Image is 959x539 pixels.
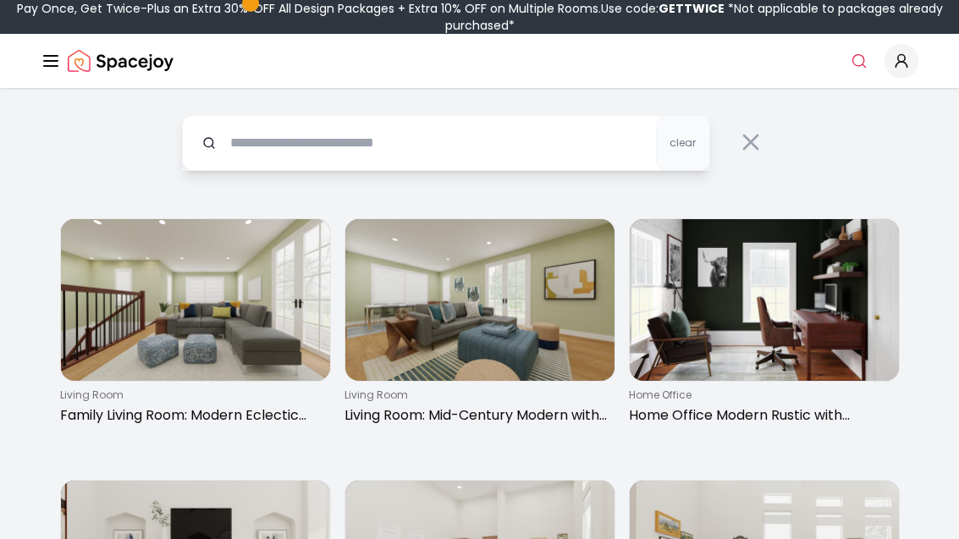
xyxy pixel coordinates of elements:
p: Living Room: Mid-Century Modern with Cozy Seating [344,405,609,426]
p: living room [344,388,609,402]
img: Family Living Room: Modern Eclectic with Relaxed Vibe [61,219,330,381]
p: home office [629,388,893,402]
img: Living Room: Mid-Century Modern with Cozy Seating [345,219,615,381]
img: Spacejoy Logo [68,44,174,78]
img: Home Office Modern Rustic with Farmhouse Accents [630,219,899,381]
a: Spacejoy [68,44,174,78]
button: clear [656,115,710,171]
p: Family Living Room: Modern Eclectic with Relaxed Vibe [60,405,324,426]
p: living room [60,388,324,402]
p: Home Office Modern Rustic with Farmhouse Accents [629,405,893,426]
a: Family Living Room: Modern Eclectic with Relaxed Vibeliving roomFamily Living Room: Modern Eclect... [60,218,331,432]
span: clear [670,136,696,150]
a: Living Room: Mid-Century Modern with Cozy Seatingliving roomLiving Room: Mid-Century Modern with ... [344,218,615,432]
nav: Global [41,34,918,88]
a: Home Office Modern Rustic with Farmhouse Accentshome officeHome Office Modern Rustic with Farmhou... [629,218,900,432]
